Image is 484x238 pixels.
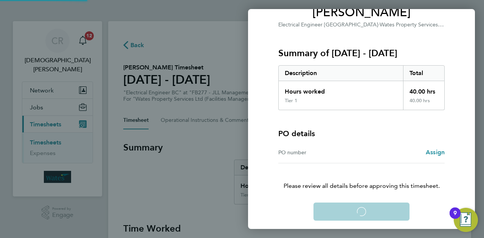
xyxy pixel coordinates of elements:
[403,81,445,98] div: 40.00 hrs
[278,148,361,157] div: PO number
[278,5,445,20] span: [PERSON_NAME]
[426,148,445,157] a: Assign
[278,128,315,139] h4: PO details
[426,149,445,156] span: Assign
[279,66,403,81] div: Description
[278,65,445,110] div: Summary of 16 - 22 Aug 2025
[378,21,380,28] span: ·
[403,98,445,110] div: 40.00 hrs
[278,47,445,59] h3: Summary of [DATE] - [DATE]
[285,98,297,104] div: Tier 1
[278,21,378,28] span: Electrical Engineer [GEOGRAPHIC_DATA]
[279,81,403,98] div: Hours worked
[453,213,457,223] div: 9
[403,66,445,81] div: Total
[454,208,478,232] button: Open Resource Center, 9 new notifications
[269,163,454,190] p: Please review all details before approving this timesheet.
